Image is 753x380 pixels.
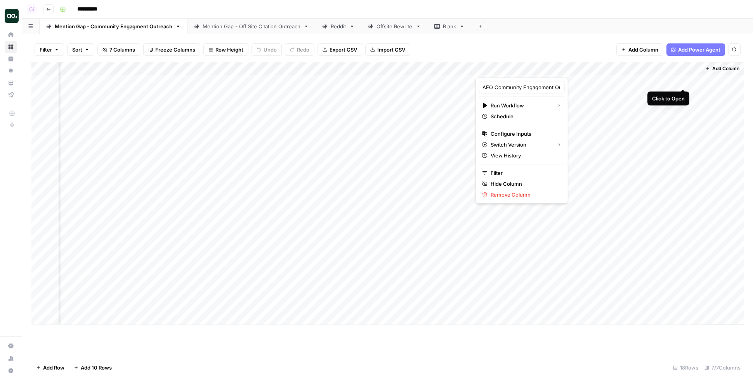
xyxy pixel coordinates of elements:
a: Browse [5,41,17,53]
span: Freeze Columns [155,46,195,54]
button: Freeze Columns [143,43,200,56]
span: Add Column [628,46,658,54]
img: Dillon Test Logo [5,9,19,23]
span: Redo [297,46,309,54]
button: 7 Columns [97,43,140,56]
span: Import CSV [377,46,405,54]
div: 18 Rows [670,361,701,374]
span: Remove Column [491,191,559,199]
span: Run Workflow [491,102,551,109]
button: Add Column [702,64,743,74]
button: Help + Support [5,364,17,377]
a: Opportunities [5,65,17,77]
button: Export CSV [318,43,362,56]
button: Undo [252,43,282,56]
a: Your Data [5,77,17,89]
div: 7/7 Columns [701,361,744,374]
div: Offsite Rewrite [376,22,413,30]
a: Settings [5,340,17,352]
span: 7 Columns [109,46,135,54]
span: Export CSV [330,46,357,54]
span: Undo [264,46,277,54]
div: Mention Gap - Off Site Citation Outreach [203,22,300,30]
div: Reddit [331,22,346,30]
button: Row Height [203,43,248,56]
div: Click to Open [652,95,685,102]
a: Mention Gap - Community Engagment Outreach [40,19,187,34]
span: Schedule [491,112,559,120]
a: Home [5,29,17,41]
button: Add Row [31,361,69,374]
span: Filter [491,169,559,177]
span: Row Height [215,46,243,54]
a: Usage [5,352,17,364]
div: Blank [443,22,456,30]
button: Add 10 Rows [69,361,116,374]
button: Filter [35,43,64,56]
span: Add Row [43,364,64,371]
div: Mention Gap - Community Engagment Outreach [55,22,172,30]
span: Hide Column [491,180,559,188]
span: Add 10 Rows [81,364,112,371]
a: Flightpath [5,89,17,101]
a: Reddit [316,19,361,34]
button: Redo [285,43,314,56]
button: Add Power Agent [666,43,725,56]
span: Switch Version [491,141,551,149]
span: Filter [40,46,52,54]
span: Configure Inputs [491,130,559,138]
span: View History [491,152,559,159]
button: Workspace: Dillon Test [5,6,17,26]
button: Add Column [616,43,663,56]
button: Import CSV [365,43,410,56]
span: Add Power Agent [678,46,720,54]
span: Add Column [712,65,739,72]
a: Offsite Rewrite [361,19,428,34]
a: Mention Gap - Off Site Citation Outreach [187,19,316,34]
a: Insights [5,53,17,65]
a: Blank [428,19,471,34]
button: Sort [67,43,94,56]
span: Sort [72,46,82,54]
